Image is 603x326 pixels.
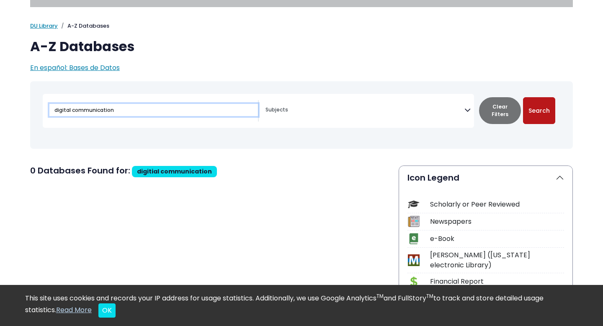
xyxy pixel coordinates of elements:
[265,107,464,114] textarea: Search
[98,303,116,318] button: Close
[25,293,578,318] div: This site uses cookies and records your IP address for usage statistics. Additionally, we use Goo...
[58,22,109,30] li: A-Z Databases
[408,254,419,266] img: Icon MeL (Michigan electronic Library)
[49,104,258,116] input: Search database by title or keyword
[430,217,564,227] div: Newspapers
[426,292,433,300] sup: TM
[430,250,564,270] div: [PERSON_NAME] ([US_STATE] electronic Library)
[137,167,212,176] span: digitial communication
[523,97,555,124] button: Submit for Search Results
[408,233,419,244] img: Icon e-Book
[430,277,564,287] div: Financial Report
[430,234,564,244] div: e-Book
[56,305,92,315] a: Read More
[30,63,120,72] a: En español: Bases de Datos
[408,276,419,287] img: Icon Financial Report
[479,97,521,124] button: Clear Filters
[376,292,384,300] sup: TM
[30,22,573,30] nav: breadcrumb
[30,22,58,30] a: DU Library
[430,199,564,210] div: Scholarly or Peer Reviewed
[30,165,130,176] span: 0 Databases Found for:
[408,216,419,227] img: Icon Newspapers
[399,166,572,189] button: Icon Legend
[408,199,419,210] img: Icon Scholarly or Peer Reviewed
[30,39,573,54] h1: A-Z Databases
[30,81,573,149] nav: Search filters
